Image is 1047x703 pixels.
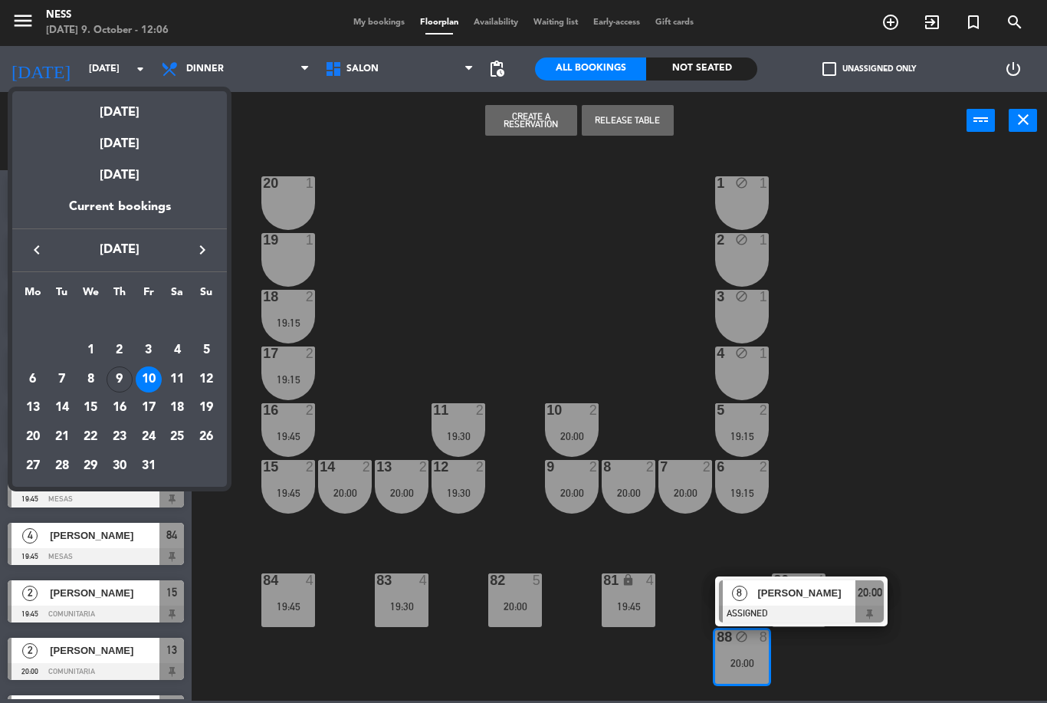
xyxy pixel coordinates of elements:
th: Sunday [192,284,221,307]
th: Wednesday [76,284,105,307]
div: 6 [20,366,46,393]
div: 27 [20,453,46,479]
td: October 7, 2025 [48,365,77,394]
div: 18 [164,395,190,421]
th: Friday [134,284,163,307]
td: October 31, 2025 [134,452,163,481]
div: 17 [136,395,162,421]
div: 29 [77,453,103,479]
div: [DATE] [12,154,227,197]
td: October 26, 2025 [192,422,221,452]
td: October 18, 2025 [163,393,192,422]
div: 10 [136,366,162,393]
td: October 2, 2025 [105,336,134,365]
td: October 10, 2025 [134,365,163,394]
td: October 17, 2025 [134,393,163,422]
div: 9 [107,366,133,393]
div: 1 [77,337,103,363]
td: October 25, 2025 [163,422,192,452]
td: October 12, 2025 [192,365,221,394]
div: 24 [136,424,162,450]
td: October 9, 2025 [105,365,134,394]
td: October 15, 2025 [76,393,105,422]
th: Thursday [105,284,134,307]
div: 23 [107,424,133,450]
td: October 14, 2025 [48,393,77,422]
div: 19 [193,395,219,421]
button: keyboard_arrow_right [189,240,216,260]
div: 26 [193,424,219,450]
td: October 1, 2025 [76,336,105,365]
div: 25 [164,424,190,450]
div: 11 [164,366,190,393]
button: keyboard_arrow_left [23,240,51,260]
th: Saturday [163,284,192,307]
div: Current bookings [12,197,227,228]
div: 15 [77,395,103,421]
td: October 29, 2025 [76,452,105,481]
td: October 19, 2025 [192,393,221,422]
div: 7 [49,366,75,393]
td: October 30, 2025 [105,452,134,481]
div: 5 [193,337,219,363]
td: OCT [18,307,221,336]
th: Monday [18,284,48,307]
td: October 21, 2025 [48,422,77,452]
td: October 23, 2025 [105,422,134,452]
td: October 28, 2025 [48,452,77,481]
td: October 3, 2025 [134,336,163,365]
td: October 5, 2025 [192,336,221,365]
div: 21 [49,424,75,450]
td: October 22, 2025 [76,422,105,452]
i: keyboard_arrow_left [28,241,46,259]
div: 22 [77,424,103,450]
div: [DATE] [12,123,227,154]
td: October 16, 2025 [105,393,134,422]
td: October 6, 2025 [18,365,48,394]
div: 2 [107,337,133,363]
td: October 8, 2025 [76,365,105,394]
td: October 20, 2025 [18,422,48,452]
div: 3 [136,337,162,363]
td: October 11, 2025 [163,365,192,394]
div: 13 [20,395,46,421]
div: 14 [49,395,75,421]
td: October 4, 2025 [163,336,192,365]
td: October 24, 2025 [134,422,163,452]
div: 8 [77,366,103,393]
div: 4 [164,337,190,363]
span: [DATE] [51,240,189,260]
div: 20 [20,424,46,450]
th: Tuesday [48,284,77,307]
div: [DATE] [12,91,227,123]
div: 16 [107,395,133,421]
div: 12 [193,366,219,393]
i: keyboard_arrow_right [193,241,212,259]
td: October 13, 2025 [18,393,48,422]
td: October 27, 2025 [18,452,48,481]
div: 31 [136,453,162,479]
div: 28 [49,453,75,479]
div: 30 [107,453,133,479]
